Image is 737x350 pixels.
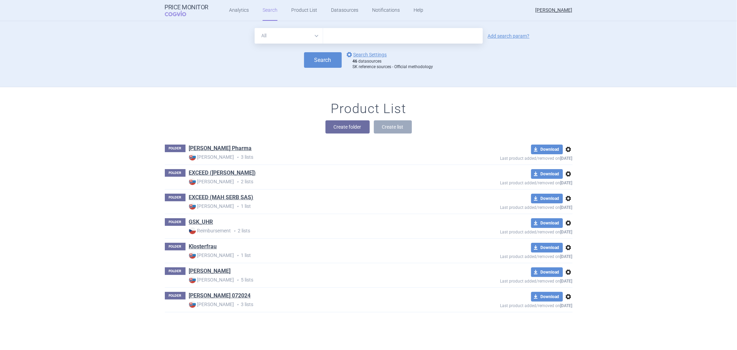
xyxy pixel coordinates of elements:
[189,243,217,250] a: Klosterfrau
[189,194,254,203] h1: EXCEED (MAH SERB SAS)
[189,276,234,283] strong: [PERSON_NAME]
[189,203,196,210] img: SK
[189,203,450,210] p: 1 list
[560,205,573,210] strong: [DATE]
[450,277,573,284] p: Last product added/removed on
[189,203,234,210] strong: [PERSON_NAME]
[234,178,241,185] i: •
[560,181,573,185] strong: [DATE]
[234,277,241,284] i: •
[560,303,573,308] strong: [DATE]
[450,203,573,210] p: Last product added/removed on
[189,227,231,234] strong: Reimbursement
[165,11,196,16] span: COGVIO
[531,267,563,277] button: Download
[560,230,573,234] strong: [DATE]
[189,154,234,160] strong: [PERSON_NAME]
[450,252,573,259] p: Last product added/removed on
[165,4,209,11] strong: Price Monitor
[531,145,563,154] button: Download
[353,59,358,64] strong: 46
[331,101,406,117] h1: Product List
[165,4,209,17] a: Price MonitorCOGVIO
[189,145,252,152] a: [PERSON_NAME] Pharma
[189,218,213,227] h1: GSK_UHR
[189,227,196,234] img: CZ
[189,169,256,177] a: EXCEED ([PERSON_NAME])
[189,178,450,185] p: 2 lists
[353,59,433,70] div: datasources SK reference sources - Official methodology
[189,194,254,201] a: EXCEED (MAH SERB SAS)
[450,179,573,185] p: Last product added/removed on
[374,120,412,133] button: Create list
[304,52,342,68] button: Search
[165,218,186,226] p: FOLDER
[189,276,196,283] img: SK
[450,228,573,234] p: Last product added/removed on
[531,243,563,252] button: Download
[189,154,450,161] p: 3 lists
[165,169,186,177] p: FOLDER
[325,120,370,133] button: Create folder
[531,169,563,179] button: Download
[531,194,563,203] button: Download
[189,301,450,308] p: 3 lists
[189,292,251,300] a: [PERSON_NAME] 072024
[531,292,563,302] button: Download
[189,169,256,178] h1: EXCEED (MAH Hansa)
[189,301,234,308] strong: [PERSON_NAME]
[189,243,217,252] h1: Klosterfrau
[189,292,251,301] h1: Pierre Fabre 072024
[189,276,450,284] p: 5 lists
[488,34,530,38] a: Add search param?
[165,267,186,275] p: FOLDER
[165,243,186,250] p: FOLDER
[189,252,450,259] p: 1 list
[189,267,231,275] a: [PERSON_NAME]
[450,154,573,161] p: Last product added/removed on
[165,145,186,152] p: FOLDER
[531,218,563,228] button: Download
[189,154,196,160] img: SK
[189,178,196,185] img: SK
[450,302,573,308] p: Last product added/removed on
[165,292,186,300] p: FOLDER
[189,145,252,154] h1: ELVA Pharma
[234,203,241,210] i: •
[231,228,238,234] i: •
[234,301,241,308] i: •
[189,227,450,234] p: 2 lists
[234,252,241,259] i: •
[189,178,234,185] strong: [PERSON_NAME]
[189,252,234,259] strong: [PERSON_NAME]
[165,194,186,201] p: FOLDER
[560,279,573,284] strong: [DATE]
[560,254,573,259] strong: [DATE]
[234,154,241,161] i: •
[560,156,573,161] strong: [DATE]
[189,267,231,276] h1: Pierre Fabre
[189,301,196,308] img: SK
[345,50,387,59] a: Search Settings
[189,252,196,259] img: SK
[189,218,213,226] a: GSK_UHR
